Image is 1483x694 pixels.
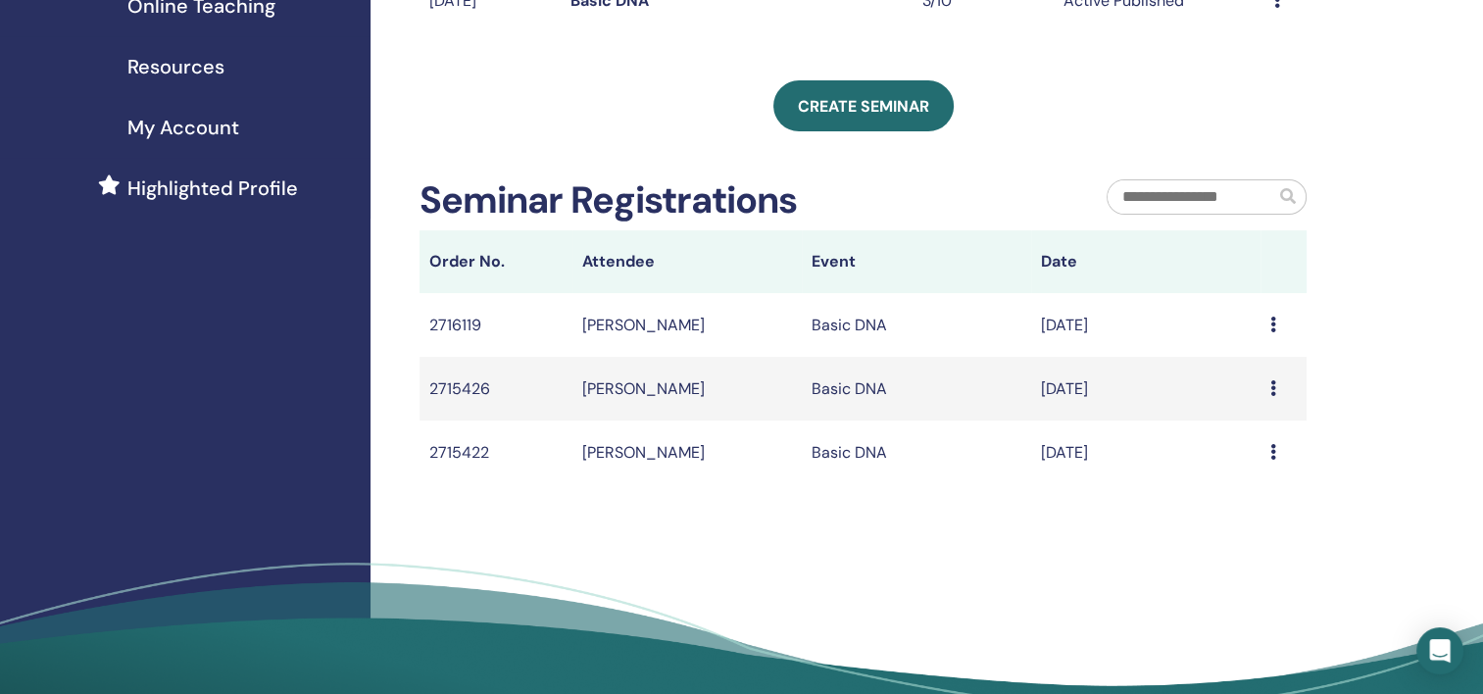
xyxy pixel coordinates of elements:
td: 2715426 [420,357,572,421]
td: 2715422 [420,421,572,484]
td: Basic DNA [802,421,1031,484]
h2: Seminar Registrations [420,178,797,223]
span: My Account [127,113,239,142]
th: Order No. [420,230,572,293]
th: Date [1031,230,1261,293]
span: Resources [127,52,224,81]
td: [DATE] [1031,293,1261,357]
td: [PERSON_NAME] [572,293,802,357]
td: [PERSON_NAME] [572,421,802,484]
span: Create seminar [798,96,929,117]
div: Open Intercom Messenger [1416,627,1463,674]
a: Create seminar [773,80,954,131]
td: [DATE] [1031,357,1261,421]
td: [PERSON_NAME] [572,357,802,421]
span: Highlighted Profile [127,173,298,203]
td: Basic DNA [802,293,1031,357]
td: 2716119 [420,293,572,357]
th: Event [802,230,1031,293]
td: [DATE] [1031,421,1261,484]
td: Basic DNA [802,357,1031,421]
th: Attendee [572,230,802,293]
